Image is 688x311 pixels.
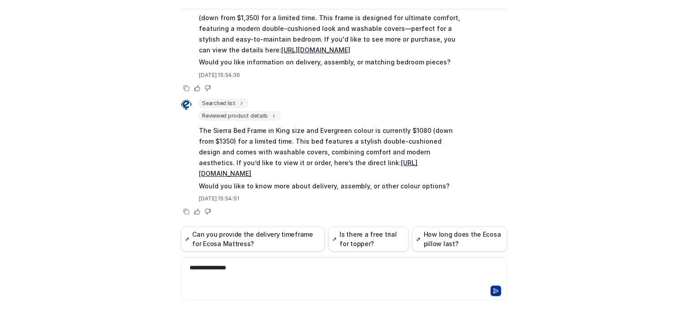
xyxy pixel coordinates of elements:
[181,99,192,110] img: Widget
[199,125,461,179] p: The Sierra Bed Frame in King size and Evergreen colour is currently $1080 (down from $1350) for a...
[181,226,325,251] button: Can you provide the delivery timeframe for Ecosa Mattress?
[412,226,507,251] button: How long does the Ecosa pillow last?
[281,46,350,54] a: [URL][DOMAIN_NAME]
[199,99,248,108] span: Searched list
[328,226,408,251] button: Is there a free trial for topper?
[199,111,280,120] span: Reviewed product details
[199,71,461,79] div: [DATE] 15:54:36
[199,181,461,192] p: Would you like to know more about delivery, assembly, or other colour options?
[199,57,461,68] p: Would you like information on delivery, assembly, or matching bedroom pieces?
[199,2,461,55] p: The Sierra Bed Frame in King size and Evergreen is currently available for $1,080 (down from $1,3...
[199,195,461,203] div: [DATE] 15:54:51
